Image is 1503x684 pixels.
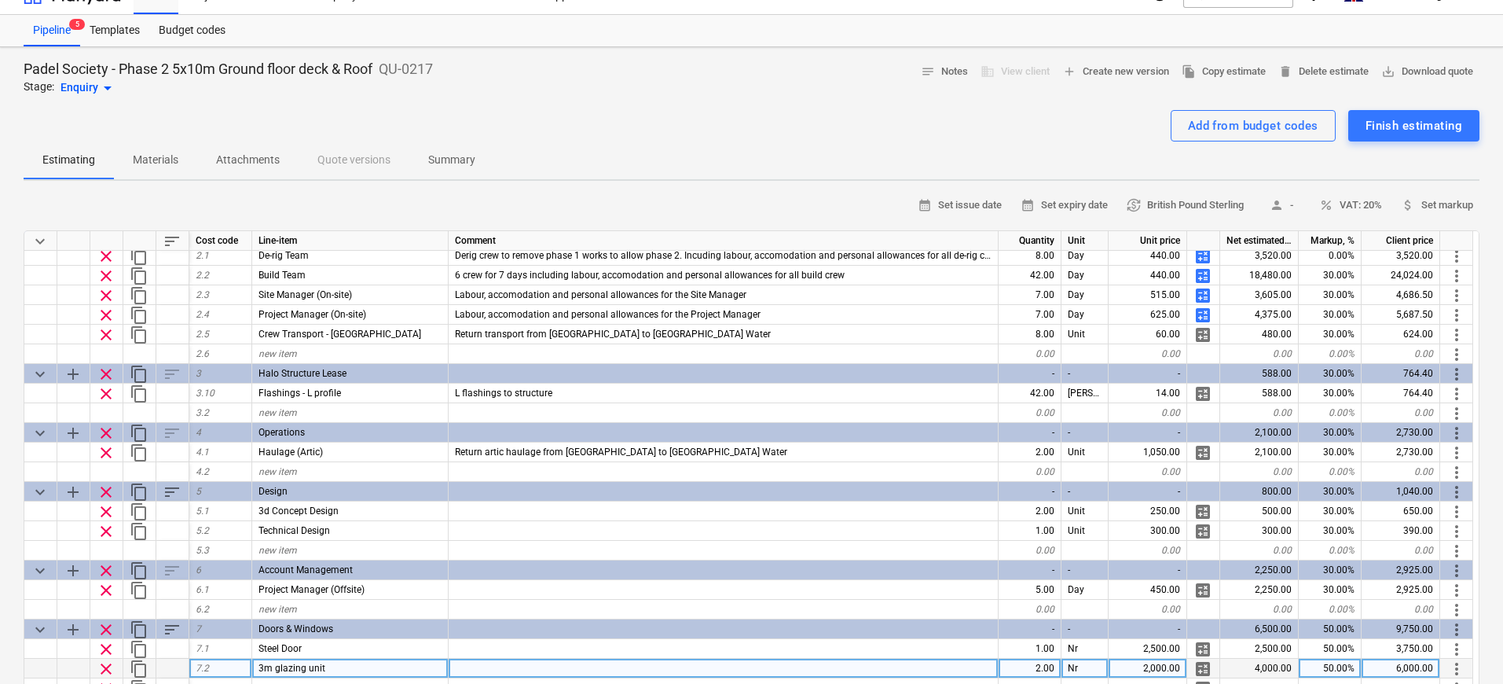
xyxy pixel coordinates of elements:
[1299,561,1362,580] div: 30.00%
[455,388,552,399] span: L flashings to structure
[1381,63,1473,81] span: Download quote
[455,289,746,300] span: Labour, accomodation and personal allowances for the Site Manager
[1299,521,1362,541] div: 30.00%
[97,267,115,285] span: Remove row
[999,344,1061,364] div: 0.00
[1109,423,1187,443] div: -
[1299,364,1362,384] div: 30.00%
[1193,286,1212,305] span: Manage detailed breakdown for the row
[999,325,1061,344] div: 8.00
[1061,285,1109,305] div: Day
[1220,325,1299,344] div: 480.00
[1188,116,1318,136] div: Add from budget codes
[1299,266,1362,285] div: 30.00%
[999,502,1061,521] div: 2.00
[130,286,148,305] span: Duplicate row
[1061,364,1109,384] div: -
[31,483,49,502] span: Collapse category
[999,231,1061,251] div: Quantity
[1061,659,1109,678] div: Nr
[1220,620,1299,639] div: 6,500.00
[258,466,297,477] span: new item
[999,443,1061,462] div: 2.00
[258,407,297,418] span: new item
[1193,581,1212,600] span: Manage detailed breakdown for the row
[1362,521,1440,541] div: 390.00
[1319,198,1333,212] span: percent
[130,384,148,403] span: Duplicate row
[1447,306,1466,325] span: More actions
[130,483,148,502] span: Duplicate category
[999,285,1061,305] div: 7.00
[196,270,209,281] span: 2.2
[1299,325,1362,344] div: 30.00%
[163,232,181,251] span: Sort rows within table
[1299,305,1362,325] div: 30.00%
[1362,639,1440,659] div: 3,750.00
[1362,246,1440,266] div: 3,520.00
[1299,541,1362,561] div: 0.00%
[1256,193,1307,218] button: -
[1220,541,1299,561] div: 0.00
[999,266,1061,285] div: 42.00
[216,152,280,168] p: Attachments
[1447,384,1466,403] span: More actions
[189,231,252,251] div: Cost code
[97,424,115,443] span: Remove row
[379,60,433,79] p: QU-0217
[97,443,115,462] span: Remove row
[196,368,201,379] span: 3
[1109,285,1187,305] div: 515.00
[455,329,771,340] span: Return transport from London to Canada Water
[1362,502,1440,521] div: 650.00
[196,447,209,458] span: 4.1
[1299,344,1362,364] div: 0.00%
[1447,561,1466,580] span: More actions
[1109,541,1187,561] div: 0.00
[258,447,323,458] span: Haulage (Artic)
[163,483,181,502] span: Sort rows within category
[130,522,148,541] span: Duplicate row
[999,364,1061,384] div: -
[1299,600,1362,620] div: 0.00%
[1299,502,1362,521] div: 30.00%
[130,424,148,443] span: Duplicate category
[80,15,149,46] div: Templates
[196,348,209,359] span: 2.6
[64,561,82,580] span: Add sub category to row
[1362,403,1440,423] div: 0.00
[1362,285,1440,305] div: 4,686.50
[1220,384,1299,403] div: 588.00
[999,600,1061,620] div: 0.00
[258,427,305,438] span: Operations
[1299,462,1362,482] div: 0.00%
[999,541,1061,561] div: 0.00
[1109,502,1187,521] div: 250.00
[1220,443,1299,462] div: 2,100.00
[1061,580,1109,600] div: Day
[149,15,235,46] div: Budget codes
[1447,463,1466,482] span: More actions
[196,329,209,340] span: 2.5
[1220,502,1299,521] div: 500.00
[1381,64,1395,79] span: save_alt
[1299,285,1362,305] div: 30.00%
[1299,384,1362,403] div: 30.00%
[1109,659,1187,678] div: 2,000.00
[1127,198,1141,212] span: currency_exchange
[258,289,352,300] span: Site Manager (On-site)
[1362,541,1440,561] div: 0.00
[24,79,54,97] p: Stage:
[1193,247,1212,266] span: Manage detailed breakdown for the row
[1193,640,1212,659] span: Manage detailed breakdown for the row
[31,424,49,443] span: Collapse category
[1272,60,1375,84] button: Delete estimate
[1220,344,1299,364] div: 0.00
[1109,639,1187,659] div: 2,500.00
[130,581,148,600] span: Duplicate row
[1447,345,1466,364] span: More actions
[252,231,449,251] div: Line-item
[1220,305,1299,325] div: 4,375.00
[31,561,49,580] span: Collapse category
[455,447,787,458] span: Return artic haulage from Shrewsbury to Canada Water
